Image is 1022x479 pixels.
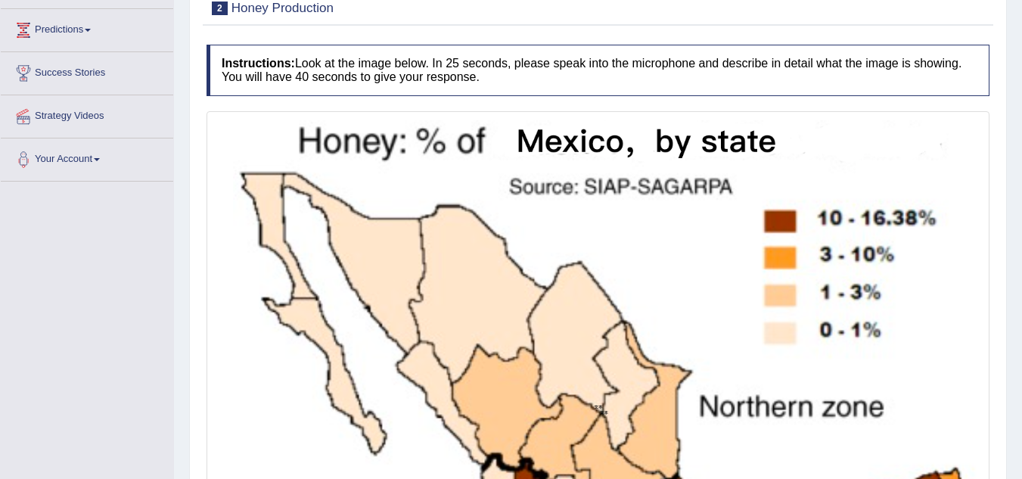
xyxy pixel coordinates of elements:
[212,2,228,15] span: 2
[231,1,334,15] small: Honey Production
[1,95,173,133] a: Strategy Videos
[1,9,173,47] a: Predictions
[222,57,295,70] b: Instructions:
[1,52,173,90] a: Success Stories
[207,45,989,95] h4: Look at the image below. In 25 seconds, please speak into the microphone and describe in detail w...
[1,138,173,176] a: Your Account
